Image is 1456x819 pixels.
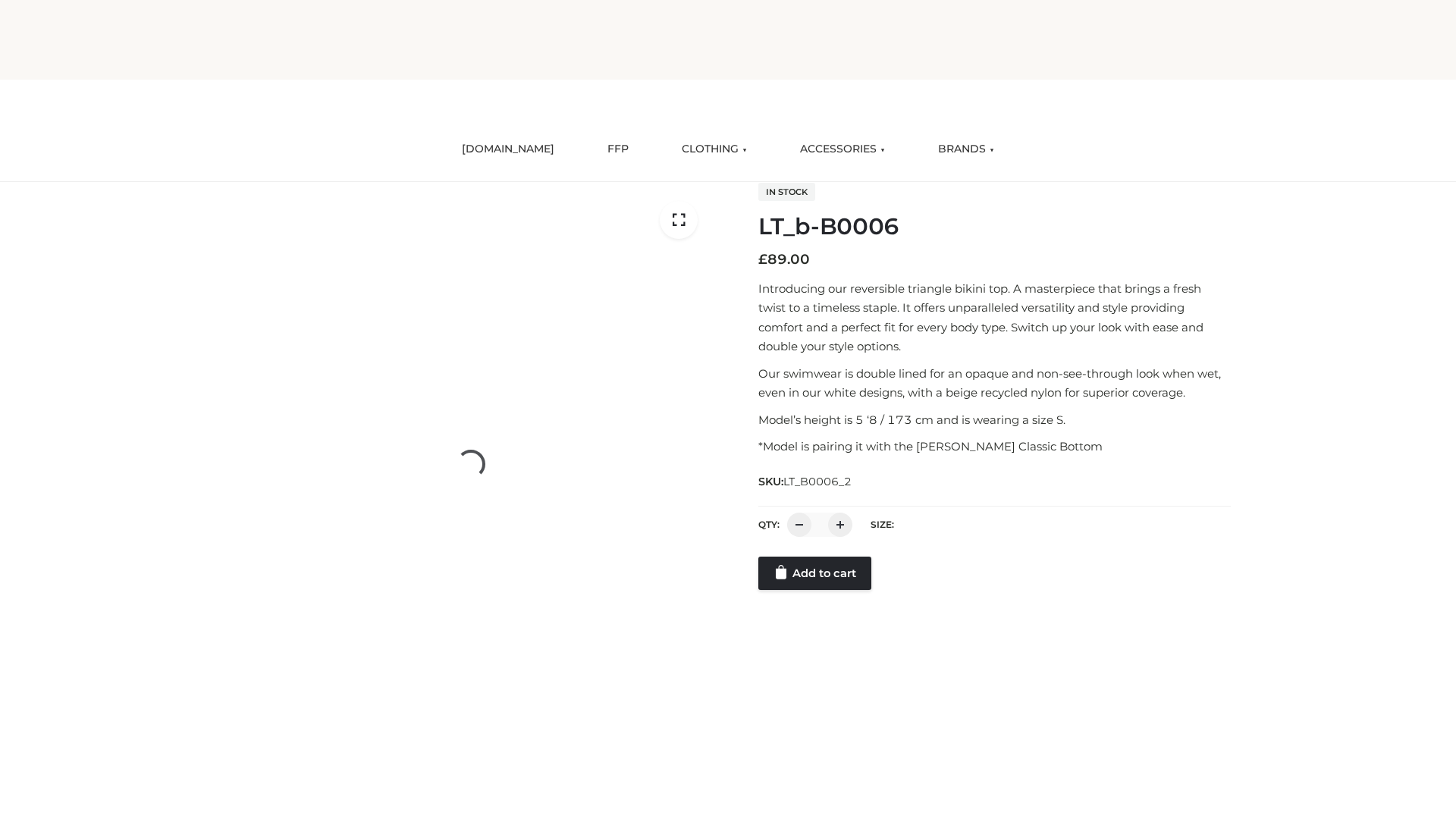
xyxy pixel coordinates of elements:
a: FFP [596,133,640,166]
span: SKU: [758,472,853,491]
label: Size: [871,519,894,530]
label: QTY: [758,519,780,530]
p: Our swimwear is double lined for an opaque and non-see-through look when wet, even in our white d... [758,364,1231,403]
a: CLOTHING [670,133,758,166]
p: Model’s height is 5 ‘8 / 173 cm and is wearing a size S. [758,410,1231,430]
a: BRANDS [927,133,1006,166]
h1: LT_b-B0006 [758,213,1231,240]
a: ACCESSORIES [789,133,896,166]
span: £ [758,251,767,268]
a: Add to cart [758,557,871,590]
span: In stock [758,183,815,201]
span: LT_B0006_2 [783,475,852,488]
a: [DOMAIN_NAME] [450,133,566,166]
p: *Model is pairing it with the [PERSON_NAME] Classic Bottom [758,437,1231,457]
bdi: 89.00 [758,251,810,268]
p: Introducing our reversible triangle bikini top. A masterpiece that brings a fresh twist to a time... [758,279,1231,356]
